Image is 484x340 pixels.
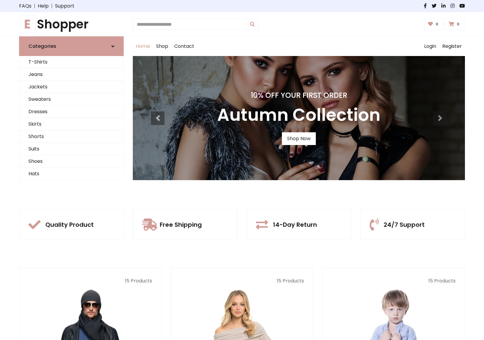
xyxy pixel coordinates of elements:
a: Login [421,37,439,56]
a: Suits [19,143,123,155]
a: Shop Now [282,132,316,145]
span: E [19,15,36,33]
span: 0 [434,21,440,27]
a: Shoes [19,155,123,168]
a: Categories [19,36,124,56]
a: Dresses [19,106,123,118]
a: T-Shirts [19,56,123,68]
h5: 24/7 Support [384,221,425,228]
h1: Shopper [19,17,124,31]
a: Help [38,2,49,10]
a: 0 [424,18,444,30]
a: Sweaters [19,93,123,106]
a: Hats [19,168,123,180]
p: 15 Products [332,277,456,285]
p: 15 Products [180,277,304,285]
h5: Quality Product [45,221,94,228]
span: 0 [455,21,461,27]
a: Jackets [19,81,123,93]
a: Jeans [19,68,123,81]
a: Home [133,37,153,56]
span: | [49,2,55,10]
a: 0 [445,18,465,30]
p: 15 Products [28,277,152,285]
h6: Categories [28,43,56,49]
a: Skirts [19,118,123,130]
a: Register [439,37,465,56]
a: FAQs [19,2,31,10]
h5: 14-Day Return [273,221,317,228]
a: Shop [153,37,171,56]
h5: Free Shipping [160,221,202,228]
h3: Autumn Collection [217,105,381,125]
span: | [31,2,38,10]
a: EShopper [19,17,124,31]
a: Shorts [19,130,123,143]
a: Contact [171,37,197,56]
h4: 10% Off Your First Order [217,91,381,100]
a: Support [55,2,74,10]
